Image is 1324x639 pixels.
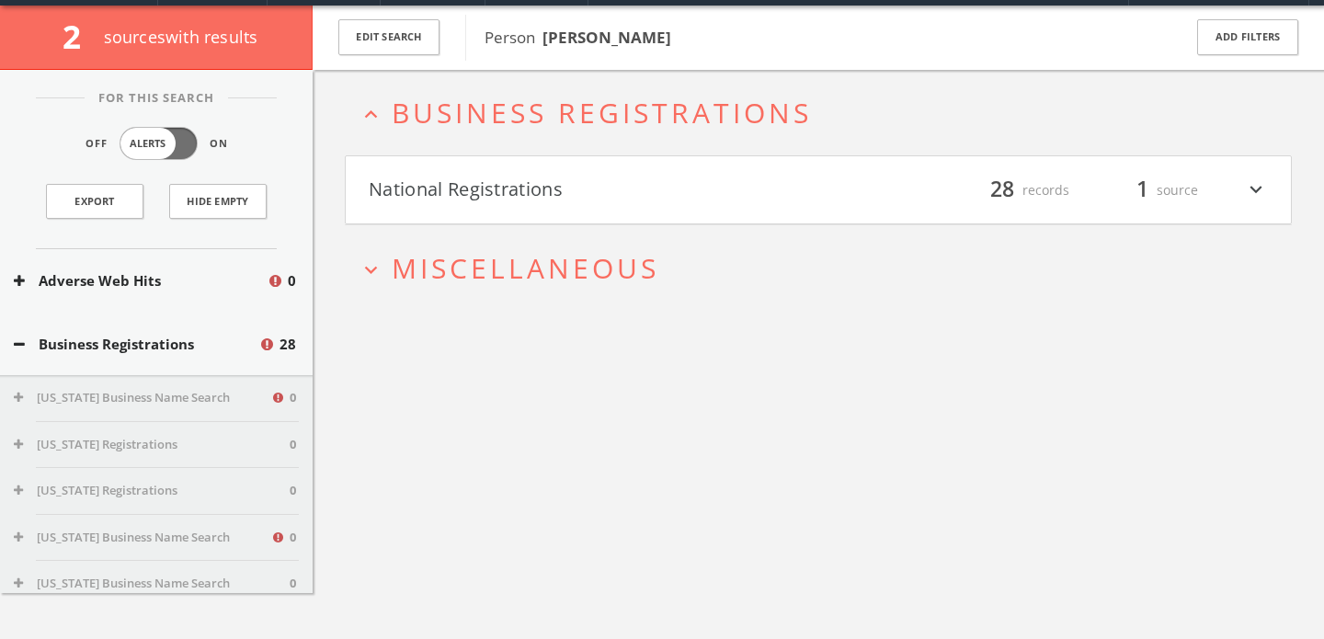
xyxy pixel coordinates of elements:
[290,482,296,500] span: 0
[63,15,97,58] span: 2
[104,26,258,48] span: source s with results
[485,27,671,48] span: Person
[86,136,108,152] span: Off
[338,19,439,55] button: Edit Search
[1197,19,1298,55] button: Add Filters
[280,334,296,355] span: 28
[14,270,267,291] button: Adverse Web Hits
[359,102,383,127] i: expand_less
[959,175,1069,206] div: records
[288,270,296,291] span: 0
[982,174,1022,206] span: 28
[85,89,228,108] span: For This Search
[14,482,290,500] button: [US_STATE] Registrations
[359,97,1292,128] button: expand_lessBusiness Registrations
[14,529,270,547] button: [US_STATE] Business Name Search
[1088,175,1198,206] div: source
[290,529,296,547] span: 0
[210,136,228,152] span: On
[290,436,296,454] span: 0
[46,184,143,219] a: Export
[1244,175,1268,206] i: expand_more
[290,575,296,593] span: 0
[359,253,1292,283] button: expand_moreMiscellaneous
[14,389,270,407] button: [US_STATE] Business Name Search
[392,94,812,131] span: Business Registrations
[392,249,659,287] span: Miscellaneous
[359,257,383,282] i: expand_more
[14,436,290,454] button: [US_STATE] Registrations
[369,175,818,206] button: National Registrations
[290,389,296,407] span: 0
[542,27,671,48] b: [PERSON_NAME]
[14,575,290,593] button: [US_STATE] Business Name Search
[1128,174,1157,206] span: 1
[14,334,258,355] button: Business Registrations
[169,184,267,219] button: Hide Empty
